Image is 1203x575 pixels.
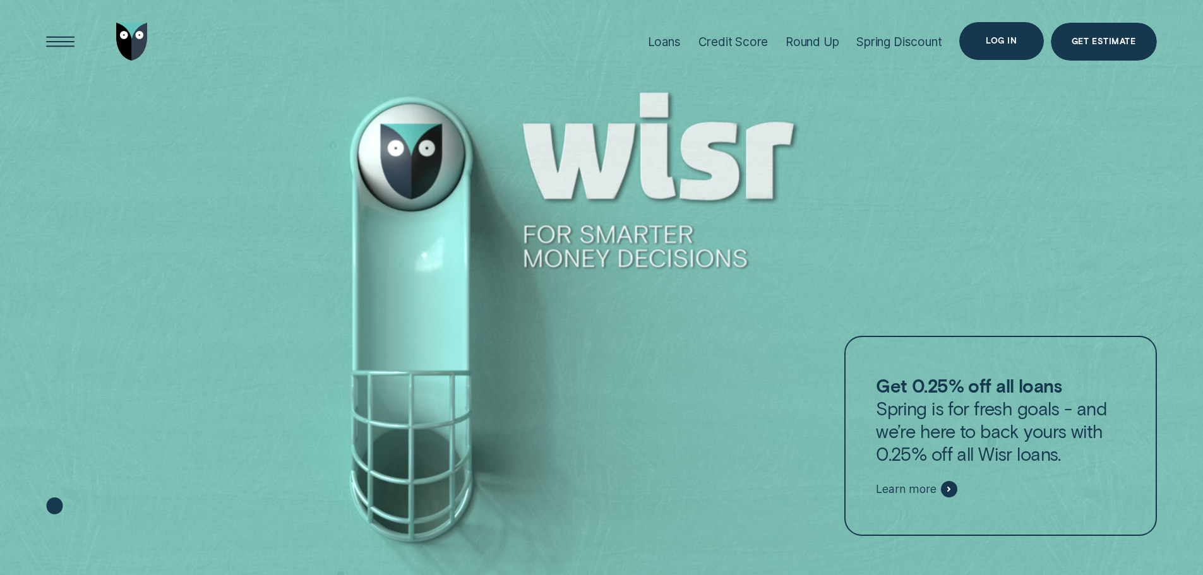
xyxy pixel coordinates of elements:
div: Log in [986,37,1017,45]
p: Spring is for fresh goals - and we’re here to back yours with 0.25% off all Wisr loans. [876,374,1125,465]
strong: Get 0.25% off all loans [876,374,1062,396]
button: Open Menu [42,23,80,61]
img: Wisr [116,23,148,61]
div: Round Up [786,35,839,49]
a: Get Estimate [1051,23,1157,61]
button: Log in [959,22,1043,60]
div: Loans [648,35,681,49]
div: Credit Score [698,35,769,49]
a: Get 0.25% off all loansSpring is for fresh goals - and we’re here to back yours with 0.25% off al... [844,336,1156,536]
div: Spring Discount [856,35,942,49]
span: Learn more [876,482,936,496]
